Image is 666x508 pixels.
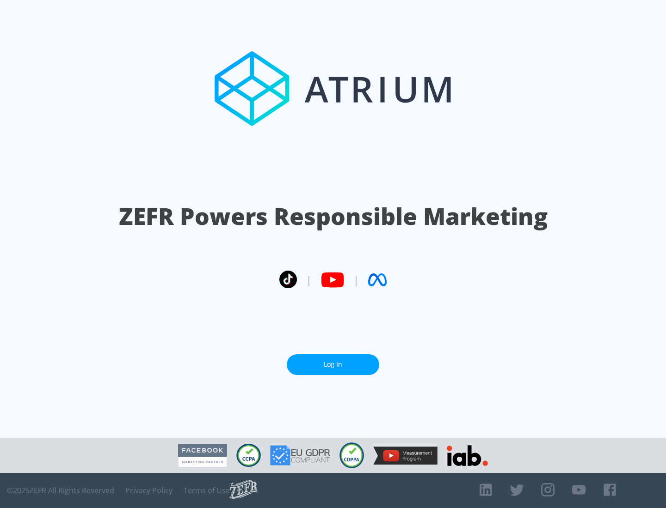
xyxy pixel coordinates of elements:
img: CCPA Compliant [236,444,261,467]
img: IAB [447,445,488,466]
span: | [353,273,359,287]
a: Privacy Policy [125,486,173,495]
img: COPPA Compliant [339,442,364,468]
a: Log In [287,354,379,375]
span: | [306,273,312,287]
img: GDPR Compliant [270,445,330,466]
img: Facebook Marketing Partner [178,444,227,467]
a: Terms of Use [184,486,230,495]
span: © 2025 ZEFR All Rights Reserved [7,486,114,495]
img: YouTube Measurement Program [373,447,438,465]
h1: ZEFR Powers Responsible Marketing [119,200,548,232]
